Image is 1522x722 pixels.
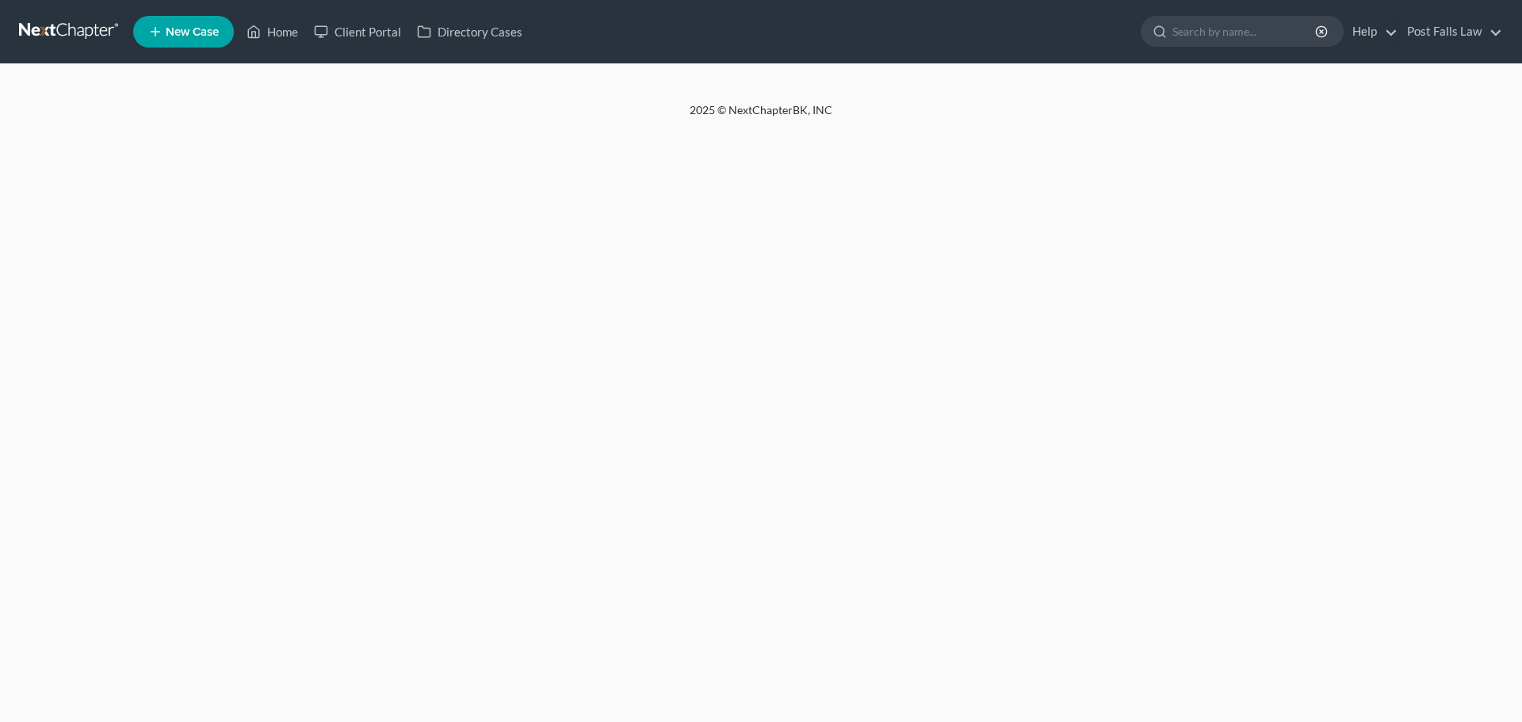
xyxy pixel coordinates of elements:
[306,17,409,46] a: Client Portal
[239,17,306,46] a: Home
[309,102,1213,131] div: 2025 © NextChapterBK, INC
[409,17,530,46] a: Directory Cases
[1399,17,1502,46] a: Post Falls Law
[166,26,219,38] span: New Case
[1344,17,1398,46] a: Help
[1172,17,1317,46] input: Search by name...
